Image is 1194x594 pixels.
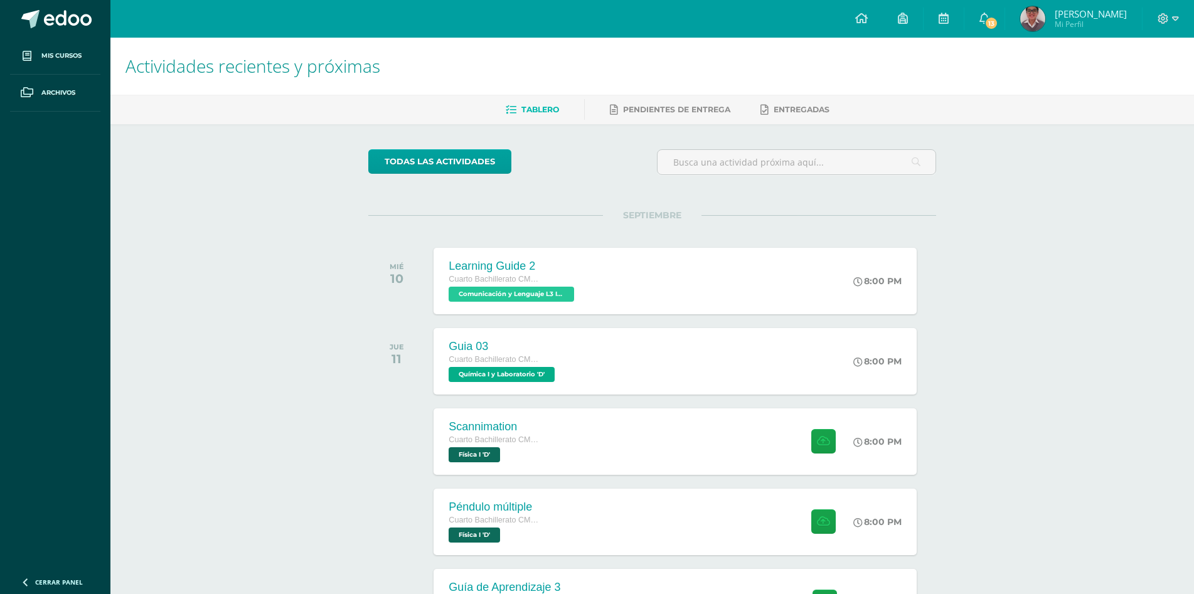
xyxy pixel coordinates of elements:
span: Cuarto Bachillerato CMP Bachillerato en CCLL con Orientación en Computación [449,275,543,284]
div: 8:00 PM [853,356,902,367]
div: Learning Guide 2 [449,260,577,273]
span: Cuarto Bachillerato CMP Bachillerato en CCLL con Orientación en Computación [449,435,543,444]
div: Guia 03 [449,340,558,353]
div: MIÉ [390,262,404,271]
span: Física I 'D' [449,447,500,462]
a: Tablero [506,100,559,120]
span: Comunicación y Lenguaje L3 Inglés 'D' [449,287,574,302]
a: Pendientes de entrega [610,100,730,120]
div: 10 [390,271,404,286]
div: 8:00 PM [853,275,902,287]
a: todas las Actividades [368,149,511,174]
div: JUE [390,342,404,351]
span: Actividades recientes y próximas [125,54,380,78]
div: 11 [390,351,404,366]
a: Mis cursos [10,38,100,75]
span: Cerrar panel [35,578,83,586]
span: [PERSON_NAME] [1055,8,1127,20]
img: 9ff29071dadff2443d3fc9e4067af210.png [1020,6,1045,31]
span: Cuarto Bachillerato CMP Bachillerato en CCLL con Orientación en Computación [449,355,543,364]
span: 13 [984,16,998,30]
div: Péndulo múltiple [449,501,543,514]
span: Mis cursos [41,51,82,61]
span: Cuarto Bachillerato CMP Bachillerato en CCLL con Orientación en Computación [449,516,543,524]
span: Tablero [521,105,559,114]
input: Busca una actividad próxima aquí... [658,150,935,174]
div: Guía de Aprendizaje 3 [449,581,560,594]
div: Scannimation [449,420,543,433]
div: 8:00 PM [853,516,902,528]
span: Entregadas [774,105,829,114]
a: Archivos [10,75,100,112]
span: Química I y Laboratorio 'D' [449,367,555,382]
span: SEPTIEMBRE [603,209,701,221]
span: Mi Perfil [1055,19,1127,29]
span: Pendientes de entrega [623,105,730,114]
div: 8:00 PM [853,436,902,447]
span: Física I 'D' [449,528,500,543]
span: Archivos [41,88,75,98]
a: Entregadas [760,100,829,120]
